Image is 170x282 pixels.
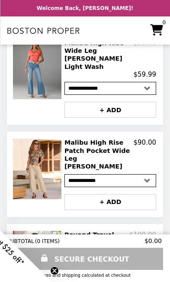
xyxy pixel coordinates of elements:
[13,139,64,199] img: Malibu High Rise Patch Pocket Wide Leg Jean Sandshell
[129,231,156,255] p: $100.00
[162,20,166,25] span: 0
[7,22,80,39] img: Brand Logo
[37,5,133,11] p: Welcome Back, [PERSON_NAME]!
[64,39,134,71] h2: Malibu High-Rise Wide Leg [PERSON_NAME] Light Wash
[64,174,156,187] select: Select a product variant
[134,139,157,171] p: $90.00
[64,231,129,255] h2: Beyond Travel Keyhole Maxi Dress Toffee
[50,266,59,275] button: Close teaser
[64,102,156,118] button: + ADD
[64,194,156,210] button: + ADD
[13,39,64,100] img: Malibu High-Rise Wide Leg Jean Light Wash
[64,139,134,171] h2: Malibu High Rise Patch Pocket Wide Leg [PERSON_NAME]
[134,39,157,71] p: $95.00
[7,273,163,278] div: Taxes and Shipping calculated at checkout
[134,71,157,78] p: $59.99
[64,82,156,95] select: Select a product variant
[144,237,163,244] span: $0.00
